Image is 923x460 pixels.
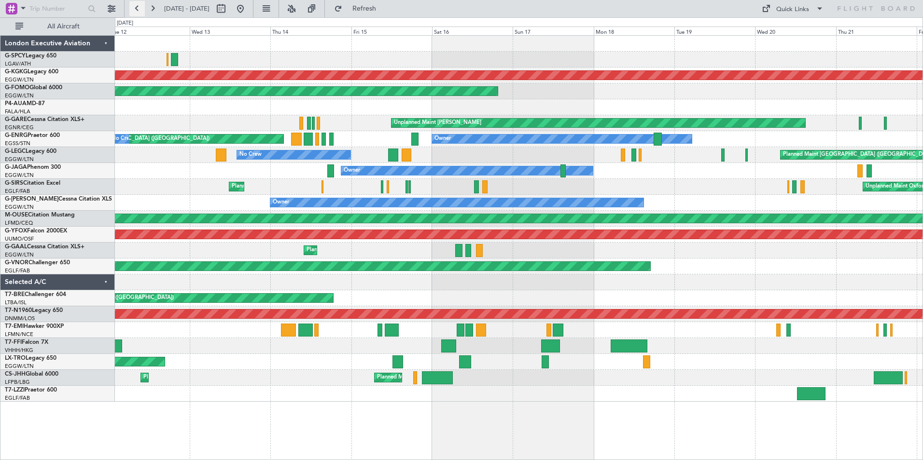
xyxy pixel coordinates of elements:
[5,69,58,75] a: G-KGKGLegacy 600
[5,117,27,122] span: G-GARE
[5,308,32,313] span: T7-N1960
[5,212,75,218] a: M-OUSECitation Mustang
[836,27,917,35] div: Thu 21
[270,27,351,35] div: Thu 14
[5,53,56,59] a: G-SPCYLegacy 650
[434,132,451,146] div: Owner
[757,1,828,16] button: Quick Links
[5,188,30,195] a: EGLF/FAB
[5,133,28,138] span: G-ENRG
[5,85,29,91] span: G-FOMO
[5,133,60,138] a: G-ENRGPraetor 600
[5,203,34,211] a: EGGW/LTN
[273,195,289,210] div: Owner
[25,23,102,30] span: All Aircraft
[5,180,60,186] a: G-SIRSCitation Excel
[594,27,674,35] div: Mon 18
[5,219,33,227] a: LFMD/CEQ
[394,116,481,130] div: Unplanned Maint [PERSON_NAME]
[5,324,64,329] a: T7-EMIHawker 900XP
[5,92,34,99] a: EGGW/LTN
[330,1,388,16] button: Refresh
[5,244,84,250] a: G-GAALCessna Citation XLS+
[351,27,432,35] div: Fri 15
[5,164,27,170] span: G-JAGA
[5,228,67,234] a: G-YFOXFalcon 2000EX
[5,355,56,361] a: LX-TROLegacy 650
[117,19,133,27] div: [DATE]
[5,156,34,163] a: EGGW/LTN
[5,53,26,59] span: G-SPCY
[432,27,513,35] div: Sat 16
[5,164,61,170] a: G-JAGAPhenom 300
[5,117,84,122] a: G-GARECessna Citation XLS+
[57,291,174,305] div: Planned Maint Warsaw ([GEOGRAPHIC_DATA])
[5,101,45,107] a: P4-AUAMD-87
[5,69,28,75] span: G-KGKG
[5,339,48,345] a: T7-FFIFalcon 7X
[239,148,262,162] div: No Crew
[5,235,34,243] a: UUMO/OSF
[5,180,23,186] span: G-SIRS
[109,27,190,35] div: Tue 12
[232,179,384,194] div: Planned Maint [GEOGRAPHIC_DATA] ([GEOGRAPHIC_DATA])
[5,339,22,345] span: T7-FFI
[5,371,26,377] span: CS-JHH
[5,363,34,370] a: EGGW/LTN
[377,370,529,385] div: Planned Maint [GEOGRAPHIC_DATA] ([GEOGRAPHIC_DATA])
[344,5,385,12] span: Refresh
[190,27,270,35] div: Wed 13
[5,371,58,377] a: CS-JHHGlobal 6000
[5,347,33,354] a: VHHH/HKG
[5,212,28,218] span: M-OUSE
[5,260,70,266] a: G-VNORChallenger 650
[5,108,30,115] a: FALA/HLA
[755,27,836,35] div: Wed 20
[29,1,85,16] input: Trip Number
[513,27,593,35] div: Sun 17
[5,85,62,91] a: G-FOMOGlobal 6000
[5,260,28,266] span: G-VNOR
[5,196,58,202] span: G-[PERSON_NAME]
[112,132,134,146] div: No Crew
[5,228,27,234] span: G-YFOX
[5,149,56,154] a: G-LEGCLegacy 600
[5,299,27,306] a: LTBA/ISL
[5,324,24,329] span: T7-EMI
[307,243,342,257] div: Planned Maint
[5,149,26,154] span: G-LEGC
[5,387,57,393] a: T7-LZZIPraetor 600
[5,387,25,393] span: T7-LZZI
[143,370,295,385] div: Planned Maint [GEOGRAPHIC_DATA] ([GEOGRAPHIC_DATA])
[5,251,34,258] a: EGGW/LTN
[5,76,34,83] a: EGGW/LTN
[164,4,210,13] span: [DATE] - [DATE]
[5,124,34,131] a: EGNR/CEG
[5,379,30,386] a: LFPB/LBG
[5,394,30,402] a: EGLF/FAB
[5,140,30,147] a: EGSS/STN
[5,292,66,298] a: T7-BREChallenger 604
[5,315,35,322] a: DNMM/LOS
[776,5,809,14] div: Quick Links
[5,244,27,250] span: G-GAAL
[5,172,34,179] a: EGGW/LTN
[5,267,30,274] a: EGLF/FAB
[5,196,112,202] a: G-[PERSON_NAME]Cessna Citation XLS
[11,19,105,34] button: All Aircraft
[57,132,210,146] div: Planned Maint [GEOGRAPHIC_DATA] ([GEOGRAPHIC_DATA])
[674,27,755,35] div: Tue 19
[344,163,360,178] div: Owner
[5,308,63,313] a: T7-N1960Legacy 650
[5,331,33,338] a: LFMN/NCE
[5,292,25,298] span: T7-BRE
[5,355,26,361] span: LX-TRO
[5,101,27,107] span: P4-AUA
[5,60,31,68] a: LGAV/ATH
